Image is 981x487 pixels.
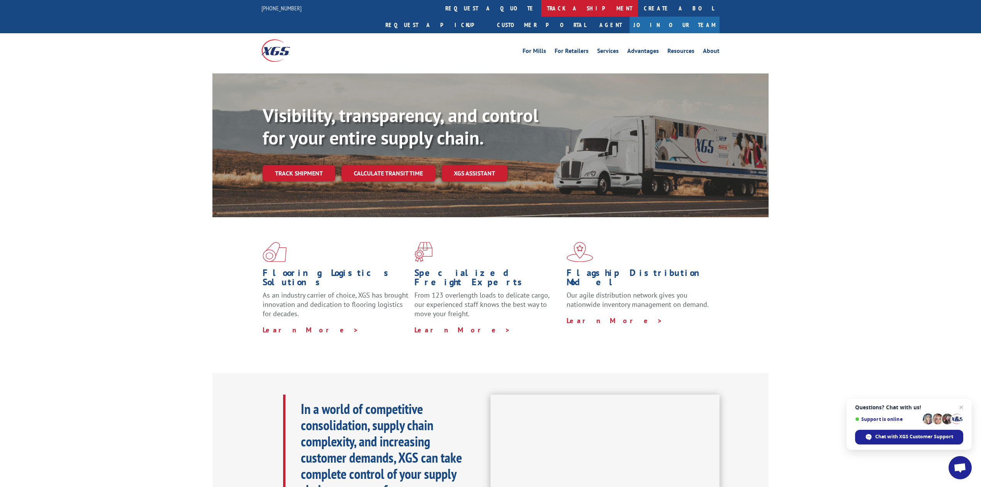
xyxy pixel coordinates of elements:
p: From 123 overlength loads to delicate cargo, our experienced staff knows the best way to move you... [414,291,560,325]
a: Resources [667,48,694,56]
a: About [703,48,720,56]
a: For Retailers [555,48,589,56]
a: [PHONE_NUMBER] [261,4,302,12]
a: Advantages [627,48,659,56]
span: Questions? Chat with us! [855,404,963,410]
a: Learn More > [567,316,663,325]
span: Close chat [957,403,966,412]
a: Services [597,48,619,56]
a: Join Our Team [630,17,720,33]
h1: Flooring Logistics Solutions [263,268,409,291]
a: Learn More > [414,325,511,334]
img: xgs-icon-flagship-distribution-model-red [567,242,593,262]
a: Learn More > [263,325,359,334]
a: For Mills [523,48,546,56]
a: Agent [592,17,630,33]
div: Open chat [949,456,972,479]
h1: Specialized Freight Experts [414,268,560,291]
span: Our agile distribution network gives you nationwide inventory management on demand. [567,291,709,309]
a: Request a pickup [380,17,491,33]
img: xgs-icon-focused-on-flooring-red [414,242,433,262]
a: XGS ASSISTANT [441,165,507,182]
span: Support is online [855,416,920,422]
span: As an industry carrier of choice, XGS has brought innovation and dedication to flooring logistics... [263,291,408,318]
a: Calculate transit time [341,165,435,182]
img: xgs-icon-total-supply-chain-intelligence-red [263,242,287,262]
a: Track shipment [263,165,335,181]
b: Visibility, transparency, and control for your entire supply chain. [263,103,538,150]
div: Chat with XGS Customer Support [855,430,963,444]
h1: Flagship Distribution Model [567,268,713,291]
span: Chat with XGS Customer Support [875,433,953,440]
a: Customer Portal [491,17,592,33]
